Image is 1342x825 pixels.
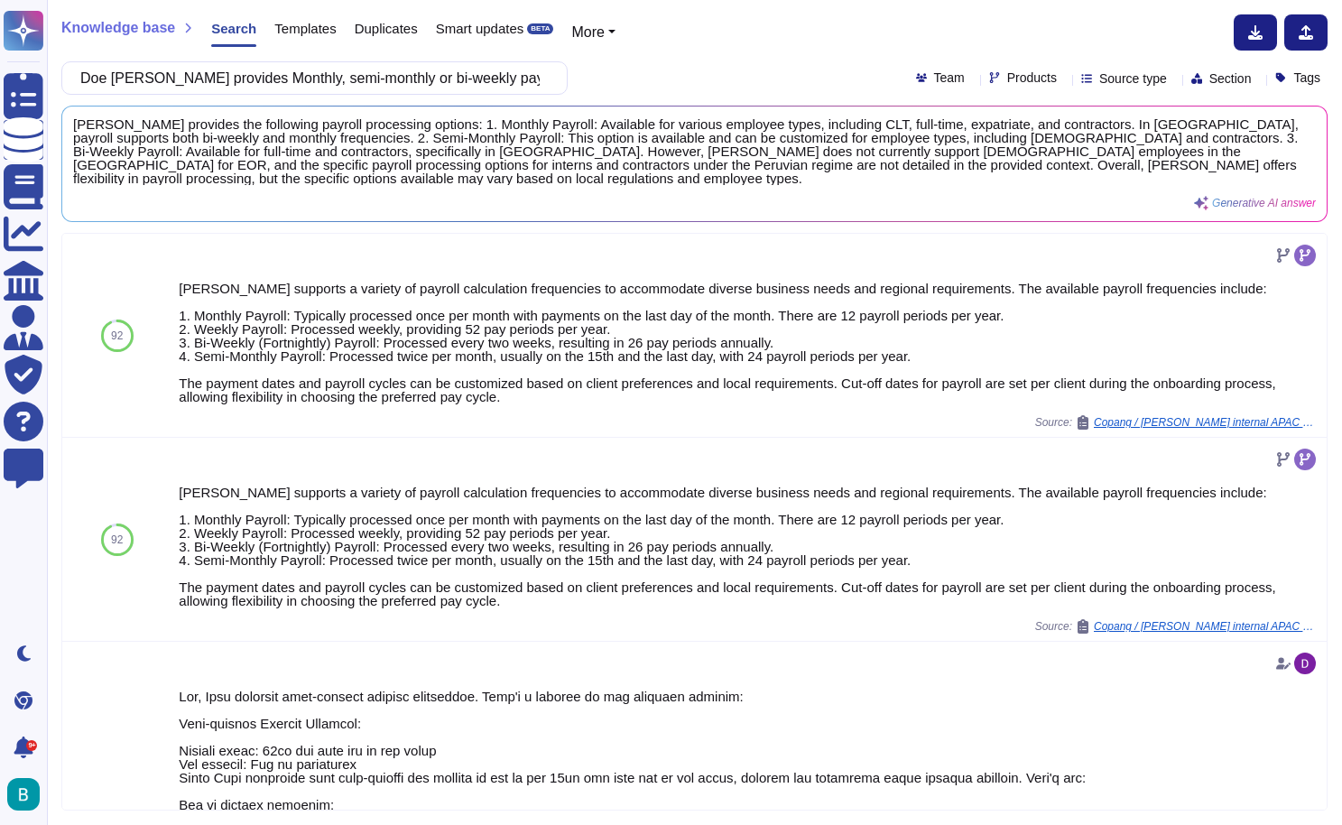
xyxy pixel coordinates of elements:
[1212,198,1316,209] span: Generative AI answer
[1094,621,1319,632] span: Copang / [PERSON_NAME] internal APAC RFP External version
[1294,653,1316,674] img: user
[26,740,37,751] div: 9+
[1099,72,1167,85] span: Source type
[4,774,52,814] button: user
[7,778,40,811] img: user
[211,22,256,35] span: Search
[1209,72,1252,85] span: Section
[1007,71,1057,84] span: Products
[71,62,549,94] input: Search a question or template...
[179,282,1319,403] div: [PERSON_NAME] supports a variety of payroll calculation frequencies to accommodate diverse busine...
[571,22,615,43] button: More
[436,22,524,35] span: Smart updates
[934,71,965,84] span: Team
[571,24,604,40] span: More
[1293,71,1320,84] span: Tags
[73,117,1316,185] span: [PERSON_NAME] provides the following payroll processing options: 1. Monthly Payroll: Available fo...
[61,21,175,35] span: Knowledge base
[1035,415,1319,430] span: Source:
[527,23,553,34] div: BETA
[274,22,336,35] span: Templates
[179,486,1319,607] div: [PERSON_NAME] supports a variety of payroll calculation frequencies to accommodate diverse busine...
[111,534,123,545] span: 92
[1094,417,1319,428] span: Copang / [PERSON_NAME] internal APAC RFP External version
[355,22,418,35] span: Duplicates
[111,330,123,341] span: 92
[1035,619,1319,634] span: Source:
